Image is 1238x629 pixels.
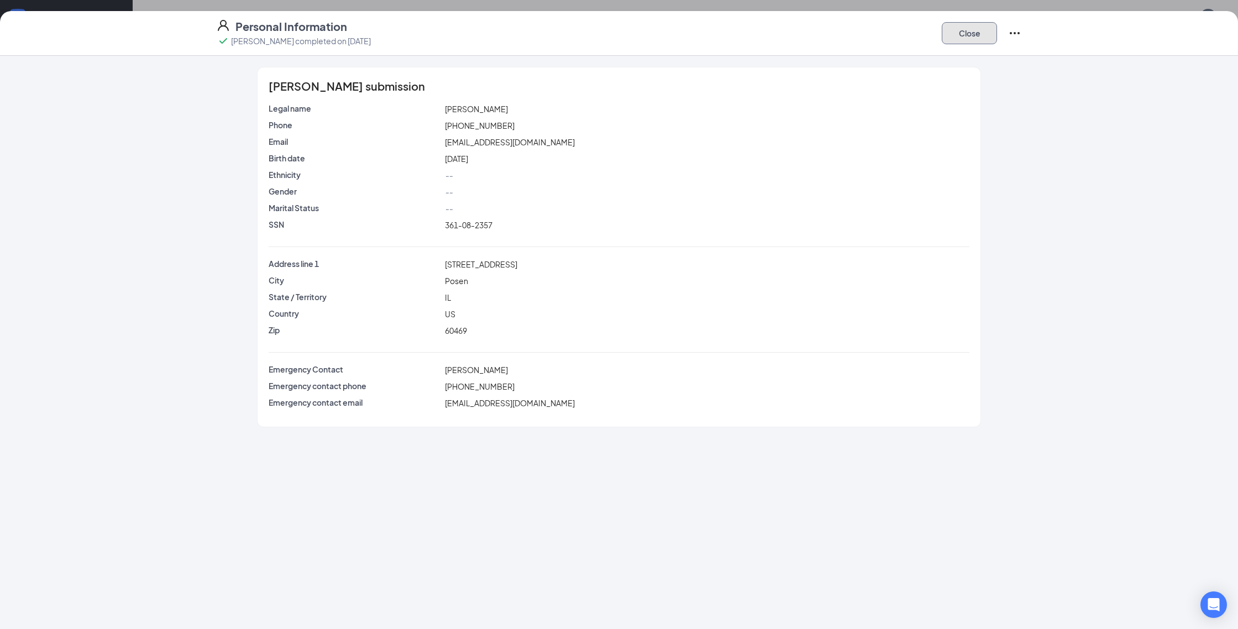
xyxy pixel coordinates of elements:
[269,186,440,197] p: Gender
[445,203,453,213] span: --
[445,326,467,336] span: 60469
[269,81,425,92] span: [PERSON_NAME] submission
[269,324,440,336] p: Zip
[217,34,230,48] svg: Checkmark
[445,154,468,164] span: [DATE]
[445,187,453,197] span: --
[269,364,440,375] p: Emergency Contact
[445,220,492,230] span: 361-08-2357
[445,170,453,180] span: --
[1200,591,1227,618] div: Open Intercom Messenger
[269,291,440,302] p: State / Territory
[445,365,508,375] span: [PERSON_NAME]
[269,119,440,130] p: Phone
[269,169,440,180] p: Ethnicity
[217,19,230,32] svg: User
[445,120,515,130] span: [PHONE_NUMBER]
[445,104,508,114] span: [PERSON_NAME]
[942,22,997,44] button: Close
[269,258,440,269] p: Address line 1
[445,381,515,391] span: [PHONE_NUMBER]
[445,292,451,302] span: IL
[231,35,371,46] p: [PERSON_NAME] completed on [DATE]
[445,398,575,408] span: [EMAIL_ADDRESS][DOMAIN_NAME]
[445,259,517,269] span: [STREET_ADDRESS]
[269,308,440,319] p: Country
[269,153,440,164] p: Birth date
[235,19,347,34] h4: Personal Information
[445,276,468,286] span: Posen
[1008,27,1021,40] svg: Ellipses
[269,202,440,213] p: Marital Status
[445,309,455,319] span: US
[269,380,440,391] p: Emergency contact phone
[445,137,575,147] span: [EMAIL_ADDRESS][DOMAIN_NAME]
[269,136,440,147] p: Email
[269,103,440,114] p: Legal name
[269,275,440,286] p: City
[269,219,440,230] p: SSN
[269,397,440,408] p: Emergency contact email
